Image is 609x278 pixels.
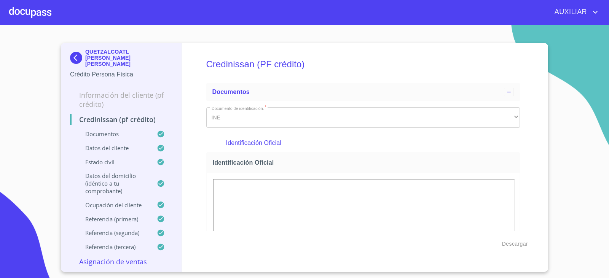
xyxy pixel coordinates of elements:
div: INE [206,107,520,128]
button: account of current user [549,6,600,18]
p: Documentos [70,130,157,138]
p: Información del cliente (PF crédito) [70,91,172,109]
span: Documentos [212,89,250,95]
span: AUXILIAR [549,6,591,18]
p: Credinissan (PF crédito) [70,115,172,124]
div: Documentos [206,83,520,101]
p: Ocupación del Cliente [70,201,157,209]
p: Identificación Oficial [226,138,500,148]
p: Datos del domicilio (idéntico a tu comprobante) [70,172,157,195]
button: Descargar [499,237,531,251]
div: QUETZALCOATL [PERSON_NAME] [PERSON_NAME] [70,49,172,70]
p: Datos del cliente [70,144,157,152]
h5: Credinissan (PF crédito) [206,49,520,80]
p: Referencia (segunda) [70,229,157,237]
p: Referencia (primera) [70,215,157,223]
p: Referencia (tercera) [70,243,157,251]
p: Estado civil [70,158,157,166]
img: Docupass spot blue [70,52,85,64]
span: Descargar [502,239,528,249]
p: Asignación de Ventas [70,257,172,266]
p: Crédito Persona Física [70,70,172,79]
p: QUETZALCOATL [PERSON_NAME] [PERSON_NAME] [85,49,172,67]
span: Identificación Oficial [213,159,517,167]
